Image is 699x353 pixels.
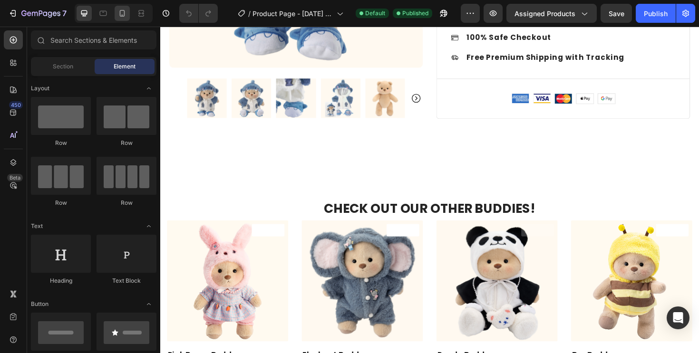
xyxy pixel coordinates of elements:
[31,84,49,93] span: Layout
[141,81,156,96] span: Toggle open
[31,199,91,207] div: Row
[9,101,23,109] div: 450
[402,9,428,18] span: Published
[382,209,417,222] pre: 13% off
[150,205,278,333] a: Elephant Buddy
[97,139,156,147] div: Row
[506,4,597,23] button: Assigned Products
[667,306,689,329] div: Open Intercom Messenger
[97,277,156,285] div: Text Block
[97,209,132,222] pre: 13% off
[440,70,459,82] img: Alt Image
[252,9,333,19] span: Product Page - [DATE] 16:19:44
[7,205,136,333] a: Pink Bunny Buddy
[636,4,676,23] button: Publish
[395,70,414,81] img: Alt Image
[525,209,560,222] pre: 13% off
[248,9,251,19] span: /
[463,70,482,82] img: Alt Image
[609,10,624,18] span: Save
[240,209,274,222] pre: 13% off
[179,4,218,23] div: Undo/Redo
[4,4,71,23] button: 7
[601,4,632,23] button: Save
[31,139,91,147] div: Row
[324,27,492,38] strong: Free Premium Shipping with Tracking
[365,9,385,18] span: Default
[8,184,563,201] p: Check OUT our other buddies!
[53,62,73,71] span: Section
[141,296,156,312] span: Toggle open
[160,27,699,353] iframe: Design area
[417,70,437,82] img: Alt Image
[141,219,156,234] span: Toggle open
[435,205,563,333] a: Bee Buddy
[644,9,668,19] div: Publish
[292,205,421,333] a: Panda Buddy
[97,199,156,207] div: Row
[265,70,277,81] button: Carousel Next Arrow
[31,30,156,49] input: Search Sections & Elements
[62,8,67,19] p: 7
[515,9,575,19] span: Assigned Products
[372,70,391,81] img: Alt Image
[114,62,136,71] span: Element
[31,277,91,285] div: Heading
[31,222,43,230] span: Text
[31,300,49,308] span: Button
[324,6,414,17] strong: 100% Safe Checkout
[7,174,23,181] div: Beta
